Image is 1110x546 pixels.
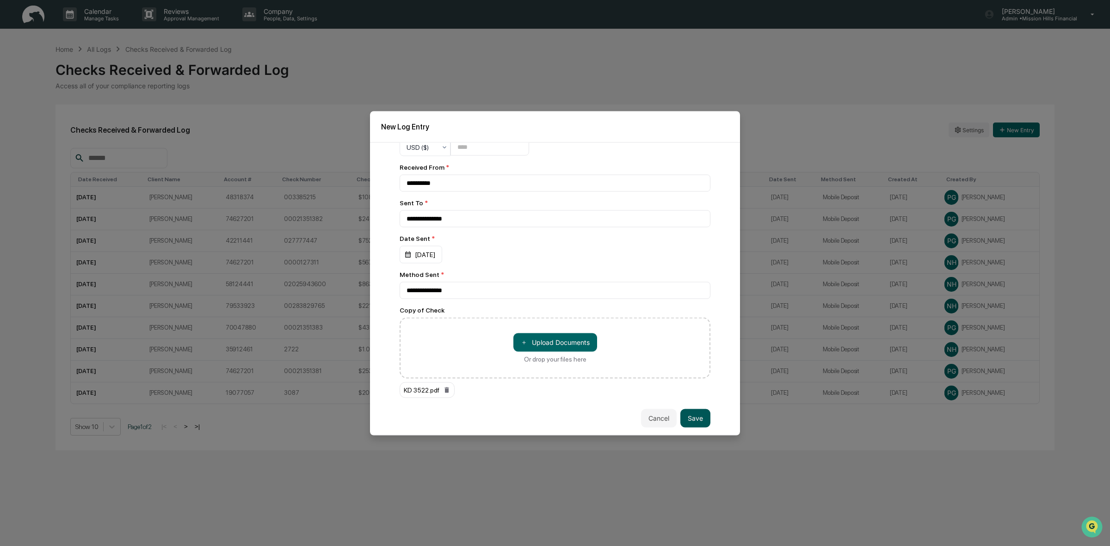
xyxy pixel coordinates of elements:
span: Attestations [76,117,115,126]
a: 🖐️Preclearance [6,113,63,129]
input: Clear [24,42,153,52]
a: 🗄️Attestations [63,113,118,129]
button: Save [680,409,710,427]
h2: New Log Entry [381,122,729,131]
img: 1746055101610-c473b297-6a78-478c-a979-82029cc54cd1 [9,71,26,87]
div: Date Sent [400,234,710,242]
button: Cancel [641,409,677,427]
div: Or drop your files here [524,355,586,362]
iframe: Open customer support [1080,515,1105,540]
div: Received From [400,163,710,171]
div: 🗄️ [67,117,74,125]
div: 🔎 [9,135,17,142]
button: Or drop your files here [513,333,597,351]
div: We're available if you need us! [31,80,117,87]
a: Powered byPylon [65,156,112,164]
div: Copy of Check [400,306,710,313]
span: Pylon [92,157,112,164]
div: Method Sent [400,270,710,278]
span: ＋ [521,338,527,347]
a: 🔎Data Lookup [6,130,62,147]
div: KD 3522.pdf [400,382,455,398]
div: Sent To [400,199,710,206]
span: Data Lookup [18,134,58,143]
div: [DATE] [400,245,442,263]
p: How can we help? [9,19,168,34]
div: Start new chat [31,71,152,80]
div: 🖐️ [9,117,17,125]
button: Start new chat [157,74,168,85]
span: Preclearance [18,117,60,126]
